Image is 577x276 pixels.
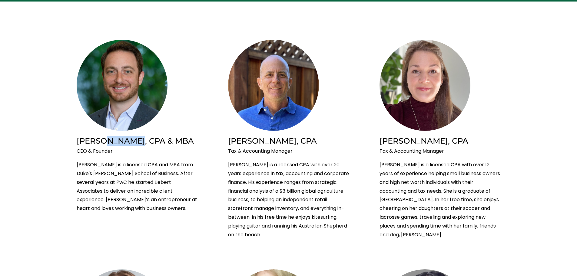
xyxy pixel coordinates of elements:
[77,136,198,146] h2: [PERSON_NAME], CPA & MBA
[380,147,501,156] p: Tax & Accounting Manager
[77,40,167,131] img: Brian Liebert
[228,136,349,146] h2: [PERSON_NAME], CPA
[2,43,18,48] a: Log in
[2,26,88,32] div: Hello! Please Log In
[2,2,44,10] img: logo
[2,43,18,49] button: Log in
[228,40,319,131] img: Tommy Roberts
[380,161,501,239] p: [PERSON_NAME] is a licensed CPA with over 12 years of experience helping small business owners an...
[77,147,198,156] p: CEO & Founder
[380,40,470,131] img: Jennie Ledesma
[228,161,349,239] p: [PERSON_NAME] is a licensed CPA with over 20 years experience in tax, accounting and corporate fi...
[380,136,501,146] h2: [PERSON_NAME], CPA
[77,161,198,213] p: [PERSON_NAME] is a licensed CPA and MBA from Duke's [PERSON_NAME] School of Business. After sever...
[228,147,349,156] p: Tax & Accounting Manager
[2,32,88,43] div: You will be redirected to our universal log in page.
